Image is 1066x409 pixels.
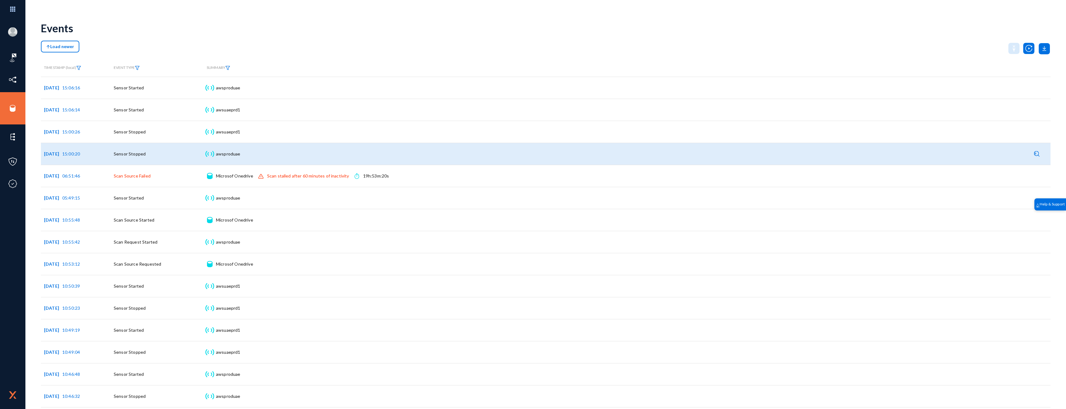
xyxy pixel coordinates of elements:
span: [DATE] [44,349,62,355]
div: awsproduae [216,85,240,91]
span: Sensor Stopped [114,151,146,156]
span: Sensor Stopped [114,129,146,134]
img: icon-source.svg [207,217,212,223]
span: [DATE] [44,173,62,178]
img: icon-sensor.svg [205,349,215,355]
img: icon-sources.svg [8,104,17,113]
div: awsuaeprd1 [216,305,240,311]
div: awsproduae [216,393,240,399]
div: awsproduae [216,239,240,245]
img: icon-compliance.svg [8,179,17,188]
span: Sensor Started [114,327,144,333]
img: icon-sensor.svg [205,85,215,91]
div: Help & Support [1034,198,1066,210]
span: [DATE] [44,305,62,311]
img: icon-sensor.svg [205,195,215,201]
img: icon-arrow-above.svg [46,45,50,49]
span: 10:46:32 [62,393,80,399]
span: Sensor Started [114,195,144,200]
img: icon-filter.svg [135,66,140,70]
span: [DATE] [44,371,62,377]
img: icon-elements.svg [8,132,17,142]
img: icon-risk-sonar.svg [8,53,17,62]
span: [DATE] [44,195,62,200]
span: TIMESTAMP (local) [44,65,81,70]
div: awsuaeprd1 [216,283,240,289]
span: SUMMARY [207,65,230,70]
img: icon-sensor.svg [205,371,215,377]
div: awsproduae [216,371,240,377]
img: icon-sensor.svg [205,239,215,245]
span: [DATE] [44,239,62,245]
img: blank-profile-picture.png [8,27,17,37]
span: [DATE] [44,217,62,222]
span: 10:53:12 [62,261,80,267]
span: [DATE] [44,107,62,112]
div: awsproduae [216,151,240,157]
div: 19h:53m:20s [363,173,389,179]
span: 10:46:48 [62,371,80,377]
span: [DATE] [44,283,62,289]
div: Microsof Onedrive [216,261,253,267]
span: [DATE] [44,261,62,267]
button: Load newer [41,41,79,52]
div: awsuaeprd1 [216,107,240,113]
span: [DATE] [44,393,62,399]
span: 15:00:26 [62,129,80,134]
span: Sensor Stopped [114,305,146,311]
span: EVENT TYPE [114,65,140,70]
span: [DATE] [44,129,62,134]
span: 10:49:04 [62,349,80,355]
div: awsuaeprd1 [216,129,240,135]
span: 10:50:39 [62,283,80,289]
span: [DATE] [44,327,62,333]
span: 15:00:20 [62,151,80,156]
img: icon-sensor.svg [205,107,215,113]
span: Scan Request Started [114,239,157,245]
img: icon-sensor.svg [205,393,215,399]
div: Scan stalled after 60 minutes of inactivity [267,173,349,179]
img: icon-filter.svg [76,66,81,70]
div: awsproduae [216,195,240,201]
span: 10:55:48 [62,217,80,222]
span: 10:50:23 [62,305,80,311]
img: icon-utility-autoscan.svg [1023,43,1034,54]
span: Scan Source Requested [114,261,161,267]
img: icon-sensor.svg [205,129,215,135]
span: Sensor Started [114,107,144,112]
img: help_support.svg [1036,204,1040,208]
img: icon-sensor.svg [205,283,215,289]
span: Scan Source Failed [114,173,151,178]
span: 10:55:42 [62,239,80,245]
span: Sensor Stopped [114,349,146,355]
img: icon-time.svg [355,173,359,179]
img: icon-sensor.svg [205,327,215,333]
span: Sensor Started [114,371,144,377]
span: [DATE] [44,151,62,156]
img: icon-source.svg [207,173,212,179]
span: 05:49:15 [62,195,80,200]
img: icon-source.svg [207,261,212,267]
span: [DATE] [44,85,62,90]
span: Sensor Started [114,283,144,289]
span: 15:06:14 [62,107,80,112]
img: app launcher [3,2,22,16]
span: Sensor Stopped [114,393,146,399]
span: 10:49:19 [62,327,80,333]
img: icon-policies.svg [8,157,17,166]
img: icon-sensor.svg [205,151,215,157]
img: icon-inventory.svg [8,75,17,84]
span: Scan Source Started [114,217,154,222]
span: 06:51:46 [62,173,80,178]
span: 15:06:16 [62,85,80,90]
img: icon-filter.svg [225,66,230,70]
span: Load newer [46,44,74,49]
img: icon-sensor.svg [205,305,215,311]
div: awsuaeprd1 [216,327,240,333]
div: Microsof Onedrive [216,173,253,179]
div: Microsof Onedrive [216,217,253,223]
img: icon-detail.svg [1034,151,1040,157]
span: Sensor Started [114,85,144,90]
div: awsuaeprd1 [216,349,240,355]
div: Events [41,22,73,34]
